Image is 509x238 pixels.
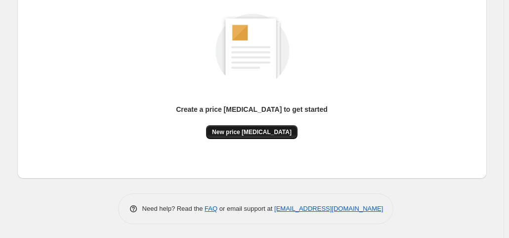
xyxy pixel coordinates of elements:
button: New price [MEDICAL_DATA] [206,125,297,139]
a: [EMAIL_ADDRESS][DOMAIN_NAME] [274,205,383,212]
span: New price [MEDICAL_DATA] [212,128,292,136]
span: or email support at [217,205,274,212]
a: FAQ [205,205,217,212]
span: Need help? Read the [142,205,205,212]
p: Create a price [MEDICAL_DATA] to get started [176,104,328,114]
